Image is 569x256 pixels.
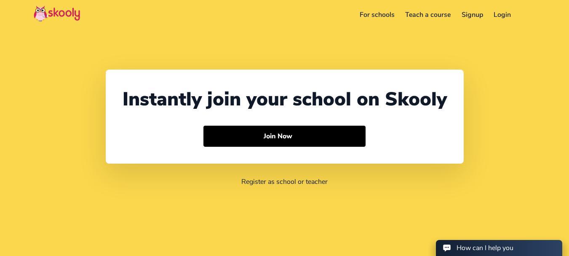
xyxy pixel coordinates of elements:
a: Register as school or teacher [241,177,328,186]
div: Instantly join your school on Skooly [123,86,447,112]
a: For schools [354,8,400,22]
ion-icon: arrow forward outline [297,132,305,141]
a: Teach a course [400,8,456,22]
a: Login [489,8,517,22]
button: menu outline [523,8,535,22]
a: Signup [456,8,489,22]
img: Skooly [34,5,80,22]
button: Join Nowarrow forward outline [203,126,366,147]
